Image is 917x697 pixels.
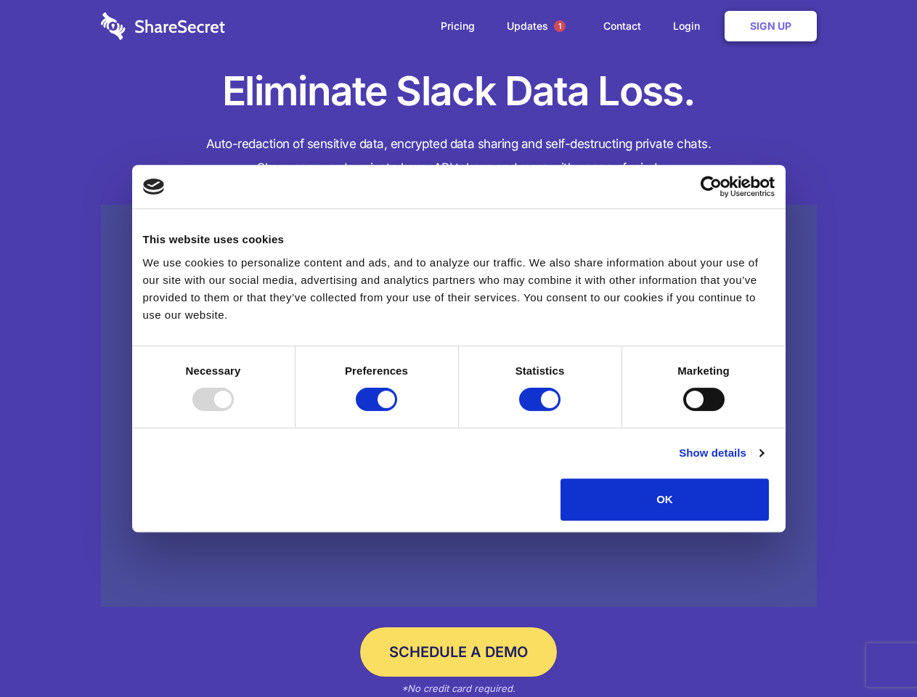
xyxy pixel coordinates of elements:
a: Contact [589,4,656,49]
strong: Necessary [186,364,241,377]
span: 1 [554,20,566,32]
a: Wistia video thumbnail [101,205,817,608]
a: Show details [679,444,763,462]
div: We use cookies to personalize content and ads, and to analyze our traffic. We also share informat... [143,254,775,324]
strong: Preferences [345,364,408,377]
a: Sign Up [725,11,817,41]
h1: Eliminate Slack Data Loss. [101,65,817,118]
strong: Statistics [515,364,565,377]
a: Usercentrics Cookiebot - opens in a new window [648,176,775,197]
a: Login [659,4,722,49]
em: *No credit card required. [402,682,515,694]
div: This website uses cookies [143,231,775,248]
h4: Auto-redaction of sensitive data, encrypted data sharing and self-destructing private chats. Shar... [101,132,817,180]
img: logo-wordmark-white-trans-d4663122ce5f474addd5e946df7df03e33cb6a1c49d2221995e7729f52c070b2.svg [101,12,225,40]
img: logo [143,179,165,195]
a: Schedule a Demo [360,627,557,677]
button: OK [561,478,769,521]
a: Pricing [426,4,489,49]
strong: Marketing [677,364,730,377]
